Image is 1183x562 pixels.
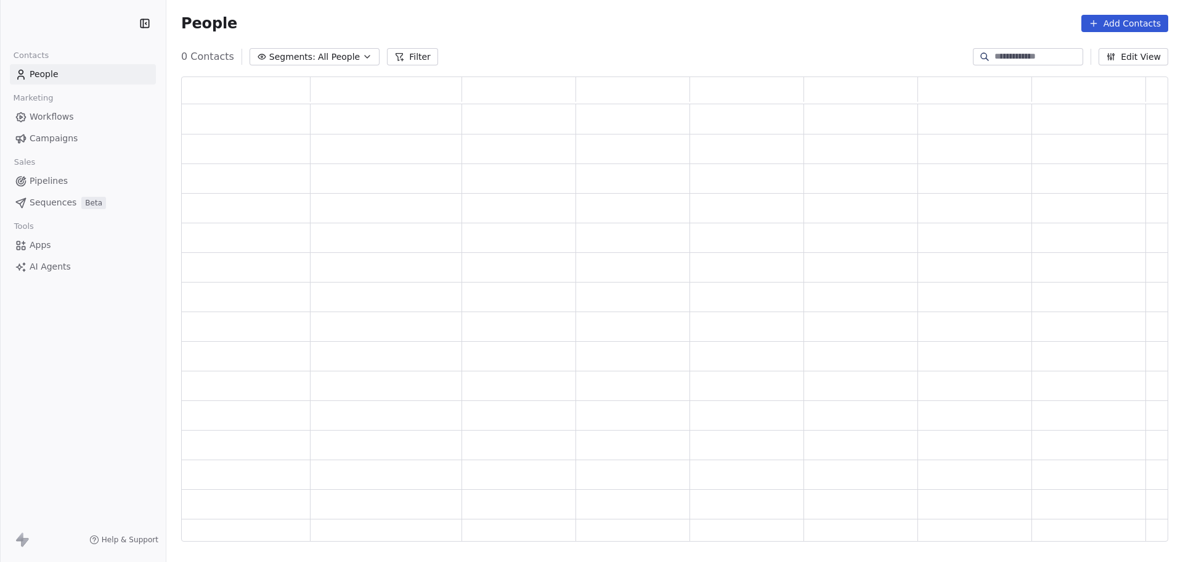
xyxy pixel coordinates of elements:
[10,107,156,127] a: Workflows
[8,46,54,65] span: Contacts
[9,153,41,171] span: Sales
[181,49,234,64] span: 0 Contacts
[1081,15,1168,32] button: Add Contacts
[89,535,158,545] a: Help & Support
[30,175,68,188] span: Pipelines
[30,132,78,145] span: Campaigns
[30,68,59,81] span: People
[10,171,156,191] a: Pipelines
[30,196,76,209] span: Sequences
[8,89,59,107] span: Marketing
[30,239,51,252] span: Apps
[30,110,74,123] span: Workflows
[387,48,438,65] button: Filter
[10,192,156,213] a: SequencesBeta
[318,51,360,64] span: All People
[1099,48,1168,65] button: Edit View
[30,260,71,273] span: AI Agents
[81,197,106,209] span: Beta
[10,128,156,149] a: Campaigns
[10,64,156,85] a: People
[102,535,158,545] span: Help & Support
[10,257,156,277] a: AI Agents
[181,14,237,33] span: People
[10,235,156,255] a: Apps
[269,51,315,64] span: Segments:
[9,217,39,236] span: Tools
